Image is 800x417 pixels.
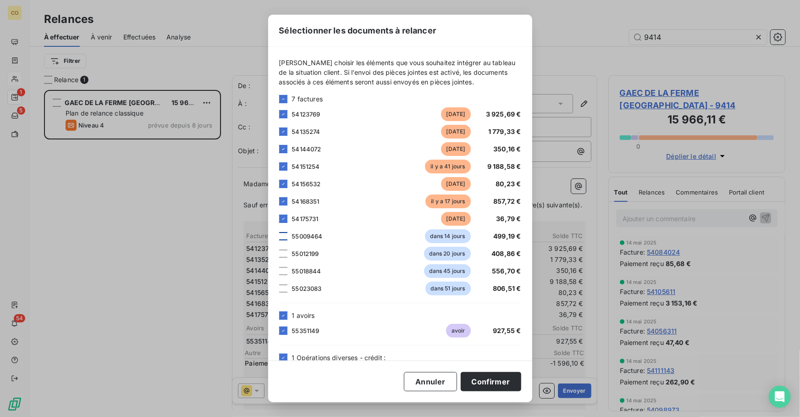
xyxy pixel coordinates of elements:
[488,128,521,135] span: 1 779,33 €
[487,162,521,170] span: 9 188,58 €
[292,94,323,104] span: 7 factures
[292,353,386,362] span: 1 Opérations diverses - crédit :
[292,128,320,135] span: 54135274
[491,250,521,257] span: 408,86 €
[292,233,323,240] span: 55009464
[424,264,471,278] span: dans 45 jours
[292,267,321,275] span: 55018844
[292,311,315,320] span: 1 avoirs
[493,284,521,292] span: 806,51 €
[493,197,521,205] span: 857,72 €
[441,107,471,121] span: [DATE]
[441,142,471,156] span: [DATE]
[292,180,321,188] span: 54156532
[292,327,320,334] span: 55351149
[292,198,320,205] span: 54168351
[404,372,457,391] button: Annuler
[292,215,319,222] span: 54175731
[492,267,521,275] span: 556,70 €
[425,229,471,243] span: dans 14 jours
[461,372,521,391] button: Confirmer
[279,58,521,87] span: [PERSON_NAME] choisir les éléments que vous souhaitez intégrer au tableau de la situation client....
[769,386,791,408] div: Open Intercom Messenger
[493,145,521,153] span: 350,16 €
[493,232,521,240] span: 499,19 €
[496,215,521,222] span: 36,79 €
[425,282,471,295] span: dans 51 jours
[425,195,470,208] span: il y a 17 jours
[425,160,470,173] span: il y a 41 jours
[493,327,521,334] span: 927,55 €
[292,145,321,153] span: 54144072
[496,180,521,188] span: 80,23 €
[486,110,521,118] span: 3 925,69 €
[292,111,320,118] span: 54123769
[279,24,436,37] span: Sélectionner les documents à relancer
[446,324,471,338] span: avoir
[441,177,471,191] span: [DATE]
[292,250,319,257] span: 55012199
[292,285,322,292] span: 55023083
[441,212,471,226] span: [DATE]
[424,247,471,261] span: dans 20 jours
[441,125,471,139] span: [DATE]
[292,163,320,170] span: 54151254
